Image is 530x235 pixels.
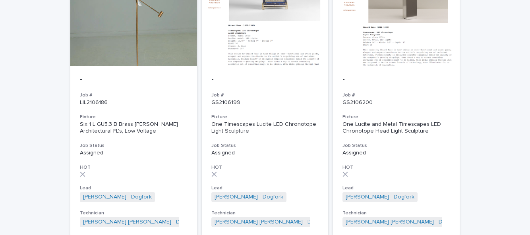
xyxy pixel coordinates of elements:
[83,194,152,200] a: [PERSON_NAME] - Dogfork
[215,219,360,225] a: [PERSON_NAME] [PERSON_NAME] - Dogfork - Technician
[211,164,319,171] h3: HOT
[211,150,319,156] p: Assigned
[342,185,450,191] h3: Lead
[211,143,319,149] h3: Job Status
[80,143,188,149] h3: Job Status
[342,143,450,149] h3: Job Status
[80,210,188,216] h3: Technician
[342,99,450,106] p: GS2106200
[211,121,319,135] div: One Timescapes Lucite LED Chronotope Light Sculpture
[346,219,491,225] a: [PERSON_NAME] [PERSON_NAME] - Dogfork - Technician
[342,92,450,98] h3: Job #
[342,75,450,84] p: -
[342,150,450,156] p: Assigned
[80,150,188,156] p: Assigned
[211,92,319,98] h3: Job #
[211,210,319,216] h3: Technician
[342,164,450,171] h3: HOT
[342,114,450,120] h3: Fixture
[83,219,228,225] a: [PERSON_NAME] [PERSON_NAME] - Dogfork - Technician
[80,75,188,84] p: -
[80,164,188,171] h3: HOT
[80,92,188,98] h3: Job #
[80,185,188,191] h3: Lead
[211,99,319,106] p: GS2106199
[80,114,188,120] h3: Fixture
[80,121,188,135] div: Six 1 L GU5.3 B Brass [PERSON_NAME] Architectural FL's, Low Voltage
[215,194,283,200] a: [PERSON_NAME] - Dogfork
[211,75,319,84] p: -
[211,114,319,120] h3: Fixture
[80,99,188,106] p: LIL2106186
[346,194,414,200] a: [PERSON_NAME] - Dogfork
[342,121,450,135] div: One Lucite and Metal Timescapes LED Chronotope Head Light Sculpture
[211,185,319,191] h3: Lead
[342,210,450,216] h3: Technician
